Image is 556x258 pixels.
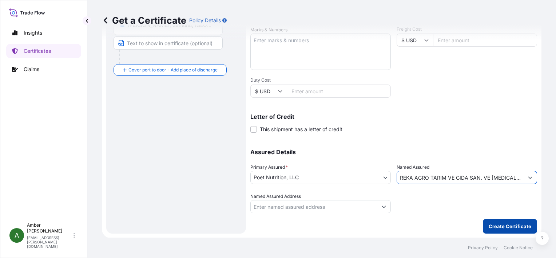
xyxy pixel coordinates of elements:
[6,26,81,40] a: Insights
[254,174,299,181] span: Poet Nutrition, LLC
[504,245,533,251] a: Cookie Notice
[189,17,221,24] p: Policy Details
[260,126,342,133] span: This shipment has a letter of credit
[114,36,223,50] input: Text to appear on certificate
[250,193,301,200] label: Named Assured Address
[524,171,537,184] button: Show suggestions
[250,171,391,184] button: Poet Nutrition, LLC
[250,114,537,120] p: Letter of Credit
[24,66,39,73] p: Claims
[128,66,218,74] span: Cover port to door - Add place of discharge
[27,222,72,234] p: Amber [PERSON_NAME]
[114,64,227,76] button: Cover port to door - Add place of discharge
[397,171,524,184] input: Assured Name
[483,219,537,234] button: Create Certificate
[102,15,186,26] p: Get a Certificate
[489,223,531,230] p: Create Certificate
[397,164,429,171] label: Named Assured
[27,235,72,249] p: [EMAIL_ADDRESS][PERSON_NAME][DOMAIN_NAME]
[377,200,390,213] button: Show suggestions
[250,77,391,83] span: Duty Cost
[24,47,51,55] p: Certificates
[24,29,42,36] p: Insights
[251,200,377,213] input: Named Assured Address
[6,44,81,58] a: Certificates
[468,245,498,251] a: Privacy Policy
[287,85,391,98] input: Enter amount
[6,62,81,77] a: Claims
[15,232,19,239] span: A
[250,149,537,155] p: Assured Details
[250,164,288,171] span: Primary Assured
